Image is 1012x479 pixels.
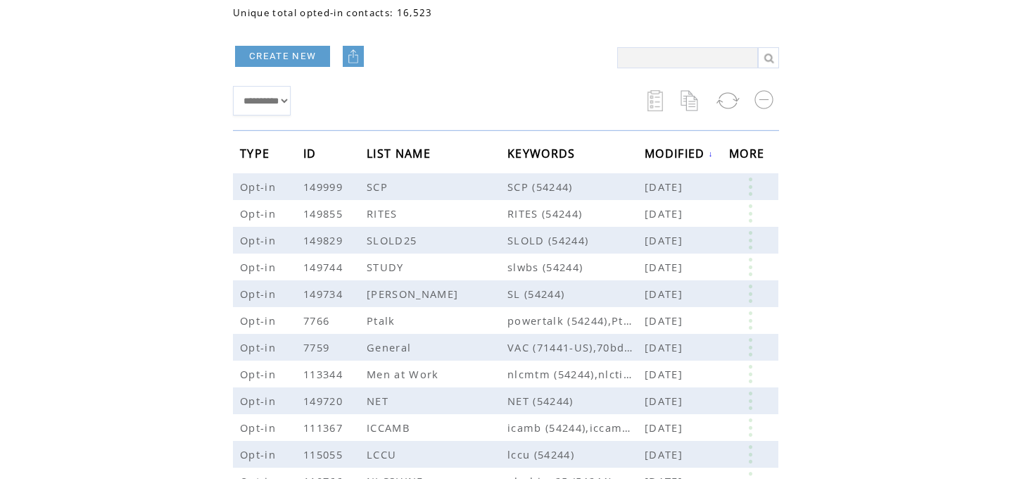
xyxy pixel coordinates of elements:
a: CREATE NEW [235,46,330,67]
span: MORE [729,142,768,168]
span: SCP [367,180,391,194]
span: RITES (54244) [507,206,645,220]
span: 149720 [303,394,346,408]
span: slwbs (54244) [507,260,645,274]
span: 115055 [303,447,346,461]
span: VAC (71441-US),70bday (71441-US),ahlive (54244),APRFE (54244),b2sbsalon (54244),CMC23 (54244),him... [507,340,645,354]
span: [DATE] [645,313,686,328]
span: Opt-in [240,340,279,354]
span: Opt-in [240,287,279,301]
span: Ptalk [367,313,399,328]
span: 149855 [303,206,346,220]
span: icamb (54244),iccamb (54244),SLAMB (54244) [507,421,645,435]
span: Opt-in [240,394,279,408]
span: powertalk (54244),Ptalk (71441-US),JULPA (54244),augpastors (54244) [507,313,645,328]
span: SLOLD25 [367,233,420,247]
span: 113344 [303,367,346,381]
span: Opt-in [240,180,279,194]
span: Opt-in [240,367,279,381]
span: Opt-in [240,313,279,328]
span: nlcmtm (54244),nlctim (54244) [507,367,645,381]
span: KEYWORDS [507,142,579,168]
span: Opt-in [240,447,279,461]
span: [PERSON_NAME] [367,287,462,301]
span: [DATE] [645,447,686,461]
a: MODIFIED↓ [645,149,714,158]
span: General [367,340,415,354]
span: TYPE [240,142,273,168]
span: STUDY [367,260,407,274]
img: upload.png [346,49,360,63]
span: SL (54244) [507,287,645,301]
a: KEYWORDS [507,149,579,157]
span: lccu (54244) [507,447,645,461]
span: 149829 [303,233,346,247]
span: NET (54244) [507,394,645,408]
span: LCCU [367,447,400,461]
span: ID [303,142,320,168]
span: LIST NAME [367,142,434,168]
span: 111367 [303,421,346,435]
span: Opt-in [240,260,279,274]
span: SCP (54244) [507,180,645,194]
span: [DATE] [645,233,686,247]
span: Opt-in [240,233,279,247]
a: TYPE [240,149,273,157]
span: MODIFIED [645,142,709,168]
span: [DATE] [645,260,686,274]
span: 149734 [303,287,346,301]
span: [DATE] [645,180,686,194]
span: Opt-in [240,206,279,220]
span: 7766 [303,313,333,328]
span: SLOLD (54244) [507,233,645,247]
span: [DATE] [645,340,686,354]
span: ICCAMB [367,421,413,435]
span: Men at Work [367,367,443,381]
a: ID [303,149,320,157]
span: [DATE] [645,394,686,408]
span: [DATE] [645,421,686,435]
span: 149999 [303,180,346,194]
span: NET [367,394,392,408]
span: Unique total opted-in contacts: 16,523 [233,6,433,19]
span: 7759 [303,340,333,354]
span: Opt-in [240,421,279,435]
span: [DATE] [645,287,686,301]
span: [DATE] [645,206,686,220]
a: LIST NAME [367,149,434,157]
span: 149744 [303,260,346,274]
span: [DATE] [645,367,686,381]
span: RITES [367,206,401,220]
